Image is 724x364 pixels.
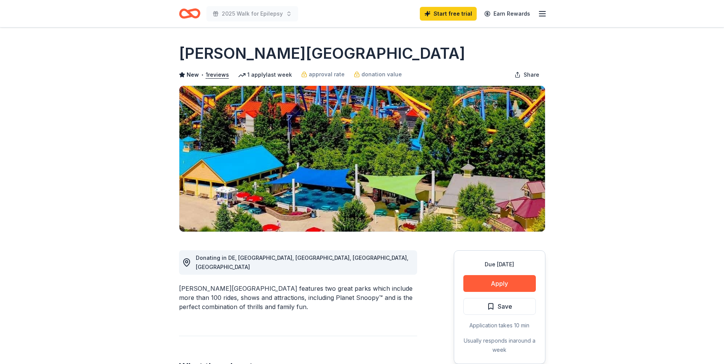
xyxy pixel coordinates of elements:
span: 2025 Walk for Epilepsy [222,9,283,18]
span: Save [498,301,512,311]
div: Application takes 10 min [463,321,536,330]
a: approval rate [301,70,345,79]
h1: [PERSON_NAME][GEOGRAPHIC_DATA] [179,43,465,64]
a: Home [179,5,200,23]
button: Share [508,67,545,82]
span: Share [524,70,539,79]
button: Save [463,298,536,315]
a: donation value [354,70,402,79]
div: Due [DATE] [463,260,536,269]
span: New [187,70,199,79]
div: 1 apply last week [238,70,292,79]
span: Donating in DE, [GEOGRAPHIC_DATA], [GEOGRAPHIC_DATA], [GEOGRAPHIC_DATA], [GEOGRAPHIC_DATA] [196,254,408,270]
span: donation value [361,70,402,79]
button: 2025 Walk for Epilepsy [206,6,298,21]
div: [PERSON_NAME][GEOGRAPHIC_DATA] features two great parks which include more than 100 rides, shows ... [179,284,417,311]
a: Earn Rewards [480,7,535,21]
a: Start free trial [420,7,477,21]
button: 1reviews [206,70,229,79]
span: • [201,72,203,78]
button: Apply [463,275,536,292]
span: approval rate [309,70,345,79]
div: Usually responds in around a week [463,336,536,354]
img: Image for Dorney Park & Wildwater Kingdom [179,86,545,232]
